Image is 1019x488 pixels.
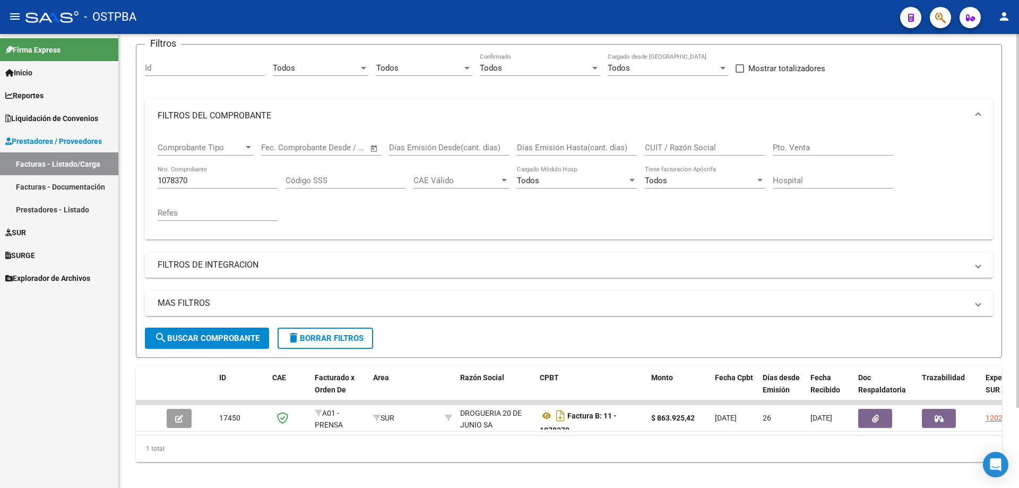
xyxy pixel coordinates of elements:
mat-expansion-panel-header: FILTROS DEL COMPROBANTE [145,99,993,133]
span: Explorador de Archivos [5,272,90,284]
mat-panel-title: MAS FILTROS [158,297,968,309]
span: Todos [273,63,295,73]
span: Buscar Comprobante [154,333,260,343]
span: Facturado x Orden De [315,373,355,394]
span: Todos [608,63,630,73]
mat-icon: menu [8,10,21,23]
span: [DATE] [810,414,832,422]
input: Fecha fin [314,143,365,152]
datatable-header-cell: Area [369,366,441,413]
span: Todos [376,63,399,73]
datatable-header-cell: Razón Social [456,366,536,413]
div: 30623456796 [460,407,531,430]
input: Fecha inicio [261,143,304,152]
datatable-header-cell: Facturado x Orden De [310,366,369,413]
div: Open Intercom Messenger [983,452,1008,477]
span: CPBT [540,373,559,382]
div: 1 total [136,435,1002,462]
span: Razón Social [460,373,504,382]
i: Descargar documento [554,407,567,424]
span: Prestadores / Proveedores [5,135,102,147]
span: - OSTPBA [84,5,136,29]
span: ID [219,373,226,382]
mat-expansion-panel-header: FILTROS DE INTEGRACION [145,252,993,278]
span: Borrar Filtros [287,333,364,343]
datatable-header-cell: Trazabilidad [918,366,981,413]
span: 26 [763,414,771,422]
span: [DATE] [715,414,737,422]
mat-panel-title: FILTROS DE INTEGRACION [158,259,968,271]
datatable-header-cell: Días desde Emisión [758,366,806,413]
span: SUR [5,227,26,238]
button: Open calendar [368,142,381,155]
strong: $ 863.925,42 [651,414,695,422]
div: FILTROS DEL COMPROBANTE [145,133,993,239]
div: 1202 [986,412,1003,424]
datatable-header-cell: Fecha Cpbt [711,366,758,413]
span: SURGE [5,250,35,261]
span: Trazabilidad [922,373,965,382]
div: DROGUERIA 20 DE JUNIO SA [460,407,531,432]
h3: Filtros [145,36,182,51]
datatable-header-cell: Monto [647,366,711,413]
mat-icon: delete [287,331,300,344]
span: Todos [517,176,539,185]
mat-icon: person [998,10,1011,23]
button: Borrar Filtros [278,328,373,349]
span: Mostrar totalizadores [748,62,825,75]
span: Fecha Cpbt [715,373,753,382]
datatable-header-cell: Fecha Recibido [806,366,854,413]
datatable-header-cell: Doc Respaldatoria [854,366,918,413]
mat-icon: search [154,331,167,344]
span: Fecha Recibido [810,373,840,394]
span: CAE Válido [413,176,499,185]
span: Monto [651,373,673,382]
span: Firma Express [5,44,61,56]
mat-panel-title: FILTROS DEL COMPROBANTE [158,110,968,122]
span: Inicio [5,67,32,79]
span: Area [373,373,389,382]
strong: Factura B: 11 - 1078370 [540,412,617,434]
span: A01 - PRENSA [315,409,343,430]
span: Liquidación de Convenios [5,113,98,124]
datatable-header-cell: CAE [268,366,310,413]
span: Todos [645,176,667,185]
mat-expansion-panel-header: MAS FILTROS [145,290,993,316]
span: Doc Respaldatoria [858,373,906,394]
span: CAE [272,373,286,382]
span: Días desde Emisión [763,373,800,394]
span: 17450 [219,414,240,422]
button: Buscar Comprobante [145,328,269,349]
span: Reportes [5,90,44,101]
datatable-header-cell: CPBT [536,366,647,413]
span: Comprobante Tipo [158,143,244,152]
span: Todos [480,63,502,73]
span: SUR [373,414,394,422]
datatable-header-cell: ID [215,366,268,413]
